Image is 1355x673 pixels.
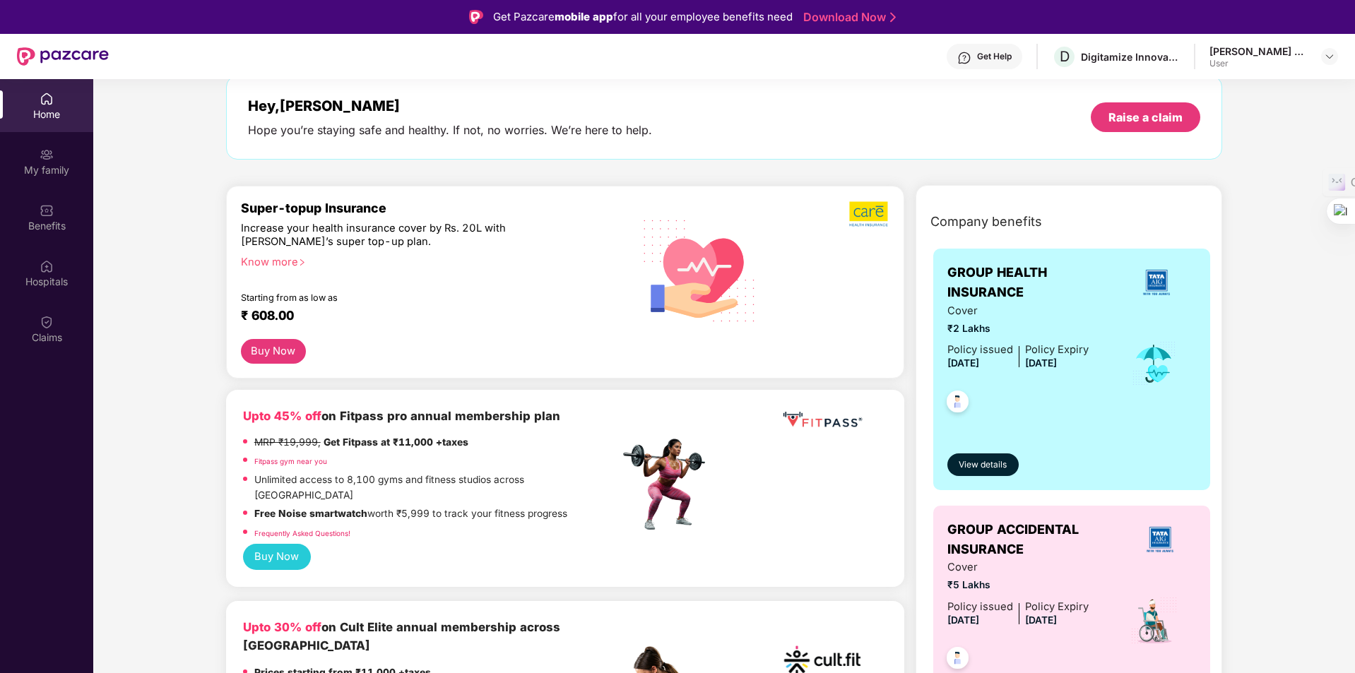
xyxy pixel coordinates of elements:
img: svg+xml;base64,PHN2ZyBpZD0iQmVuZWZpdHMiIHhtbG5zPSJodHRwOi8vd3d3LnczLm9yZy8yMDAwL3N2ZyIgd2lkdGg9Ij... [40,203,54,218]
a: Fitpass gym near you [254,457,327,465]
span: [DATE] [1025,357,1057,369]
span: [DATE] [947,357,979,369]
img: b5dec4f62d2307b9de63beb79f102df3.png [849,201,889,227]
span: [DATE] [1025,614,1057,626]
a: Download Now [803,10,892,25]
button: View details [947,453,1019,476]
div: Know more [241,256,611,266]
div: User [1209,58,1308,69]
span: [DATE] [947,614,979,626]
div: Hope you’re staying safe and healthy. If not, no worries. We’re here to help. [248,123,652,138]
span: GROUP ACCIDENTAL INSURANCE [947,520,1124,560]
img: insurerLogo [1137,263,1176,302]
img: svg+xml;base64,PHN2ZyB4bWxucz0iaHR0cDovL3d3dy53My5vcmcvMjAwMC9zdmciIHdpZHRoPSI0OC45NDMiIGhlaWdodD... [940,386,975,421]
button: Buy Now [241,339,306,364]
span: Cover [947,303,1089,319]
img: svg+xml;base64,PHN2ZyB4bWxucz0iaHR0cDovL3d3dy53My5vcmcvMjAwMC9zdmciIHhtbG5zOnhsaW5rPSJodHRwOi8vd3... [632,201,767,338]
span: View details [959,458,1007,472]
img: svg+xml;base64,PHN2ZyBpZD0iSGVscC0zMngzMiIgeG1sbnM9Imh0dHA6Ly93d3cudzMub3JnLzIwMDAvc3ZnIiB3aWR0aD... [957,51,971,65]
div: Super-topup Insurance [241,201,620,215]
img: New Pazcare Logo [17,47,109,66]
img: insurerLogo [1141,520,1179,559]
img: Logo [469,10,483,24]
img: fppp.png [780,407,865,433]
p: Unlimited access to 8,100 gyms and fitness studios across [GEOGRAPHIC_DATA] [254,472,619,503]
img: Stroke [890,10,896,25]
strong: Free Noise smartwatch [254,508,367,519]
img: icon [1131,340,1177,387]
div: Increase your health insurance cover by Rs. 20L with [PERSON_NAME]’s super top-up plan. [241,222,558,249]
img: svg+xml;base64,PHN2ZyB3aWR0aD0iMjAiIGhlaWdodD0iMjAiIHZpZXdCb3g9IjAgMCAyMCAyMCIgZmlsbD0ibm9uZSIgeG... [40,148,54,162]
div: Policy issued [947,599,1013,615]
div: Digitamize Innovations Private Limited [1081,50,1180,64]
span: Cover [947,559,1089,576]
div: Raise a claim [1108,109,1183,125]
b: Upto 30% off [243,620,321,634]
img: svg+xml;base64,PHN2ZyBpZD0iQ2xhaW0iIHhtbG5zPSJodHRwOi8vd3d3LnczLm9yZy8yMDAwL3N2ZyIgd2lkdGg9IjIwIi... [40,315,54,329]
b: Upto 45% off [243,409,321,423]
b: on Fitpass pro annual membership plan [243,409,560,423]
a: Frequently Asked Questions! [254,529,350,537]
strong: mobile app [555,10,613,23]
div: [PERSON_NAME] Lanka [1209,44,1308,58]
p: worth ₹5,999 to track your fitness progress [254,506,567,522]
b: on Cult Elite annual membership across [GEOGRAPHIC_DATA] [243,620,560,653]
div: Starting from as low as [241,292,560,302]
span: ₹5 Lakhs [947,578,1089,593]
div: Hey, [PERSON_NAME] [248,97,652,114]
del: MRP ₹19,999, [254,436,321,448]
span: Company benefits [930,212,1042,232]
span: right [298,258,306,266]
span: D [1060,48,1070,65]
div: Policy Expiry [1025,342,1089,358]
span: ₹2 Lakhs [947,321,1089,337]
span: GROUP HEALTH INSURANCE [947,263,1116,303]
div: ₹ 608.00 [241,308,605,325]
img: svg+xml;base64,PHN2ZyBpZD0iSG9zcGl0YWxzIiB4bWxucz0iaHR0cDovL3d3dy53My5vcmcvMjAwMC9zdmciIHdpZHRoPS... [40,259,54,273]
img: fpp.png [619,435,718,534]
div: Get Help [977,51,1012,62]
div: Policy Expiry [1025,599,1089,615]
div: Policy issued [947,342,1013,358]
img: svg+xml;base64,PHN2ZyBpZD0iSG9tZSIgeG1sbnM9Imh0dHA6Ly93d3cudzMub3JnLzIwMDAvc3ZnIiB3aWR0aD0iMjAiIG... [40,92,54,106]
img: svg+xml;base64,PHN2ZyBpZD0iRHJvcGRvd24tMzJ4MzIiIHhtbG5zPSJodHRwOi8vd3d3LnczLm9yZy8yMDAwL3N2ZyIgd2... [1324,51,1335,62]
img: icon [1130,596,1178,645]
strong: Get Fitpass at ₹11,000 +taxes [324,436,468,448]
button: Buy Now [243,544,311,570]
div: Get Pazcare for all your employee benefits need [493,8,793,25]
